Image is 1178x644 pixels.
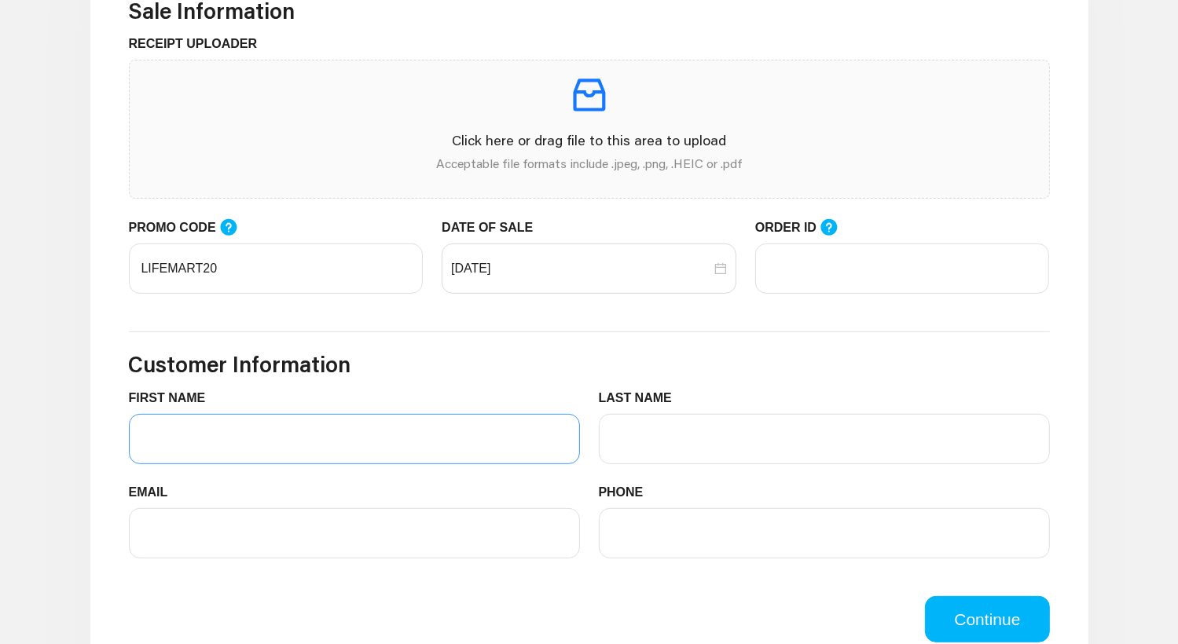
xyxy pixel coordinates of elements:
p: Click here or drag file to this area to upload [142,130,1037,151]
input: FIRST NAME [129,414,580,464]
label: LAST NAME [599,389,684,408]
span: inboxClick here or drag file to this area to uploadAcceptable file formats include .jpeg, .png, .... [130,60,1049,198]
input: DATE OF SALE [451,259,711,278]
label: DATE OF SALE [442,218,545,237]
input: EMAIL [129,508,580,558]
label: PROMO CODE [129,218,253,237]
label: ORDER ID [755,218,854,237]
input: PHONE [599,508,1050,558]
p: Acceptable file formats include .jpeg, .png, .HEIC or .pdf [142,154,1037,173]
label: FIRST NAME [129,389,218,408]
h3: Customer Information [129,351,1050,378]
span: inbox [567,73,611,117]
label: RECEIPT UPLOADER [129,35,270,53]
label: EMAIL [129,483,180,502]
label: PHONE [599,483,655,502]
button: Continue [925,596,1049,643]
input: LAST NAME [599,414,1050,464]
